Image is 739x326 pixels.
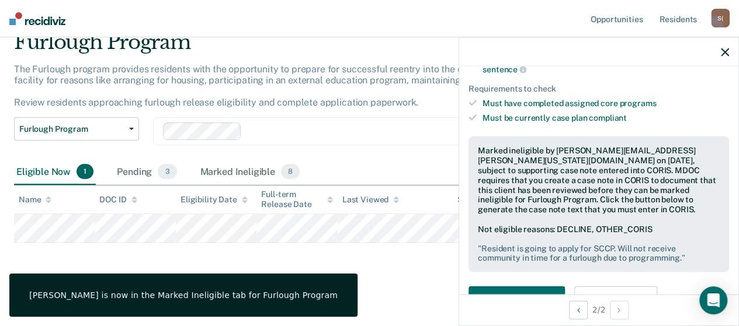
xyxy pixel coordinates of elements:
[459,294,738,325] div: 2 / 2
[469,286,565,310] button: Generate paperwork
[181,195,248,205] div: Eligibility Date
[261,190,332,209] div: Full-term Release Date
[662,293,723,303] span: Revert Changes
[483,65,526,74] span: sentence
[478,224,720,262] div: Not eligible reasons: DECLINE, OTHER_CORIS
[19,124,124,134] span: Furlough Program
[483,113,729,122] div: Must be currently case plan
[19,195,51,205] div: Name
[14,64,676,108] p: The Furlough program provides residents with the opportunity to prepare for successful reentry in...
[115,159,179,185] div: Pending
[469,83,729,93] div: Requirements to check
[14,159,96,185] div: Eligible Now
[29,290,338,300] div: [PERSON_NAME] is now in the Marked Ineligible tab for Furlough Program
[483,98,729,108] div: Must have completed assigned core
[610,300,629,319] button: Next Opportunity
[711,9,730,27] div: S (
[619,98,656,107] span: programs
[574,286,657,310] button: Update status
[569,300,588,319] button: Previous Opportunity
[342,195,399,205] div: Last Viewed
[77,164,93,179] span: 1
[457,195,482,205] div: Status
[99,195,137,205] div: DOC ID
[478,243,720,263] pre: " Resident is going to apply for SCCP. Will not receive community in time for a furlough due to p...
[198,159,303,185] div: Marked Ineligible
[158,164,176,179] span: 3
[469,286,570,310] a: Navigate to form link
[478,146,720,215] div: Marked ineligible by [PERSON_NAME][EMAIL_ADDRESS][PERSON_NAME][US_STATE][DOMAIN_NAME] on [DATE], ...
[589,113,627,122] span: compliant
[14,30,679,64] div: Furlough Program
[699,286,727,314] div: Open Intercom Messenger
[9,12,65,25] img: Recidiviz
[281,164,300,179] span: 8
